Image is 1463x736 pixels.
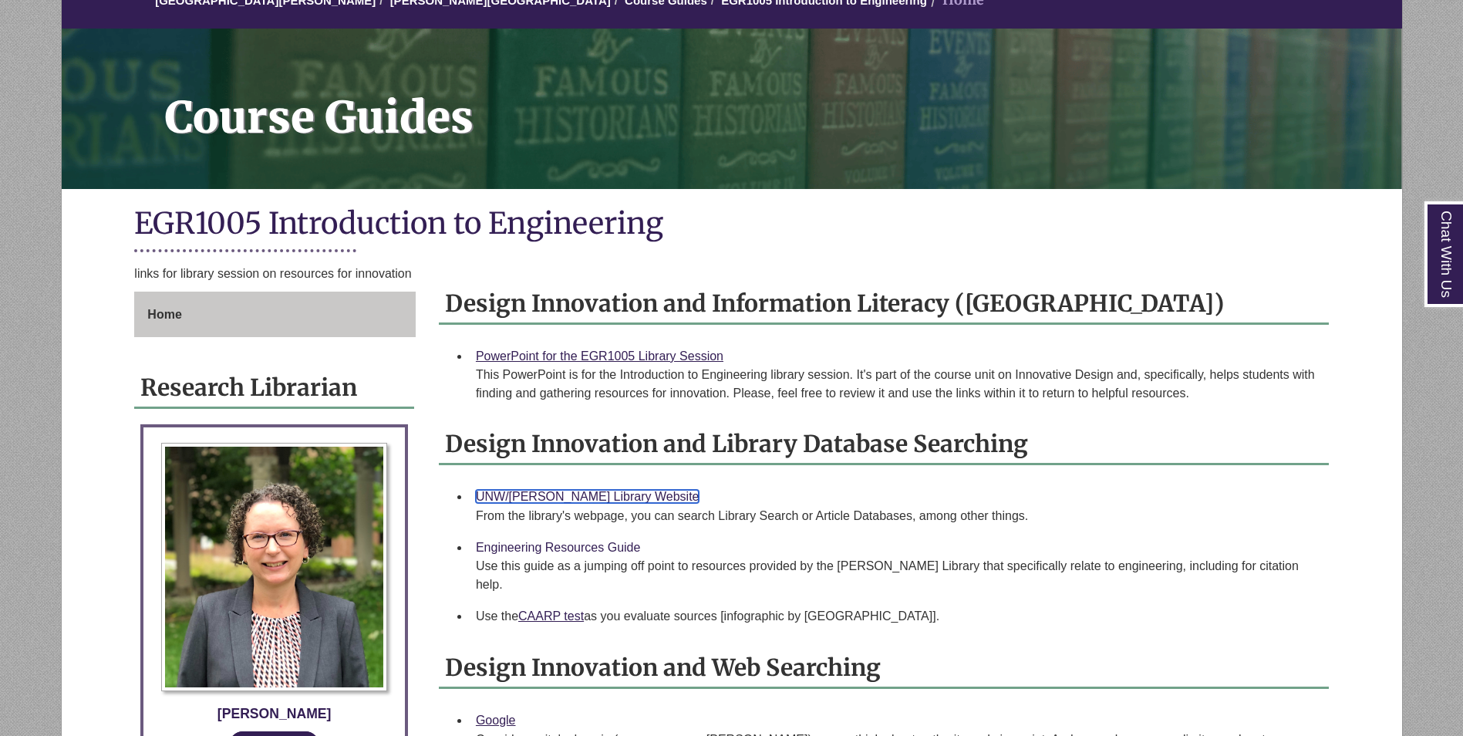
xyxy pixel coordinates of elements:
a: Engineering Resources Guide [476,541,640,554]
a: PowerPoint for the EGR1005 Library Session [476,349,723,363]
div: Guide Page Menu [134,292,416,338]
span: Home [147,308,181,321]
div: From the library's webpage, you can search Library Search or Article Databases, among other things. [476,507,1316,525]
a: Google [476,714,516,727]
a: Home [134,292,416,338]
h1: Course Guides [148,29,1402,169]
div: Use this guide as a jumping off point to resources provided by the [PERSON_NAME] Library that spe... [476,557,1316,594]
li: Use the as you evaluate sources [infographic by [GEOGRAPHIC_DATA]]. [470,600,1323,633]
h2: Design Innovation and Library Database Searching [439,424,1329,465]
a: Profile Photo [PERSON_NAME] [155,443,393,724]
h2: Research Librarian [134,368,414,409]
h2: Design Innovation and Information Literacy ([GEOGRAPHIC_DATA]) [439,284,1329,325]
h1: EGR1005 Introduction to Engineering [134,204,1328,245]
img: Profile Photo [161,443,387,691]
div: [PERSON_NAME] [155,703,393,724]
div: This PowerPoint is for the Introduction to Engineering library session. It's part of the course u... [476,366,1316,403]
a: UNW/[PERSON_NAME] Library Website [476,490,699,503]
a: Course Guides [62,29,1402,189]
h2: Design Innovation and Web Searching [439,648,1329,689]
a: CAARP test [518,609,584,623]
span: links for library session on resources for innovation [134,267,411,280]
